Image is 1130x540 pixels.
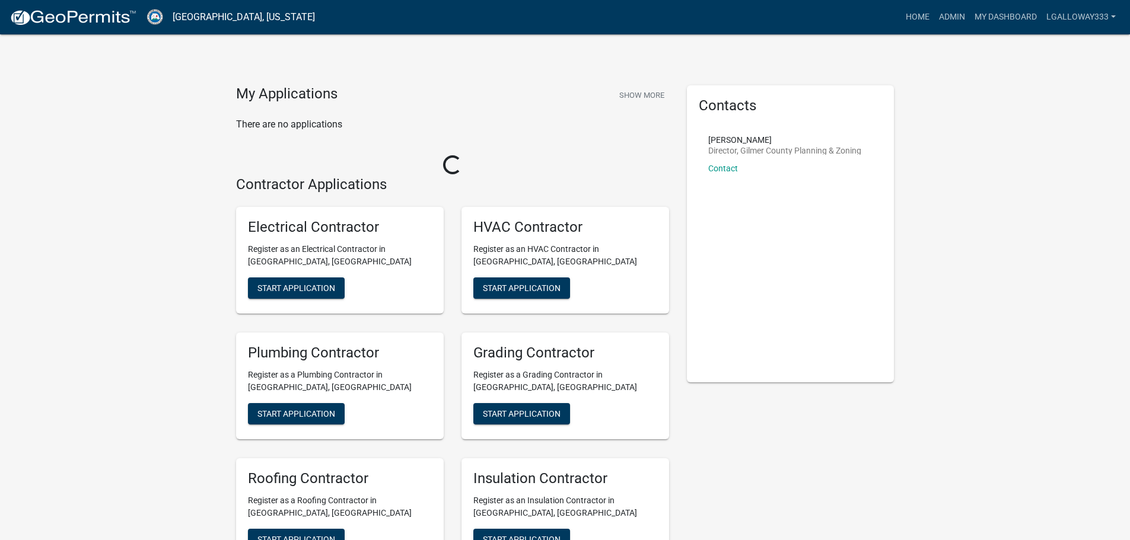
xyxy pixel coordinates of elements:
a: Home [901,6,934,28]
p: Register as a Plumbing Contractor in [GEOGRAPHIC_DATA], [GEOGRAPHIC_DATA] [248,369,432,394]
span: Start Application [483,408,561,418]
a: Admin [934,6,970,28]
p: [PERSON_NAME] [708,136,861,144]
span: Start Application [257,283,335,293]
a: lgalloway333 [1042,6,1121,28]
p: Register as a Grading Contractor in [GEOGRAPHIC_DATA], [GEOGRAPHIC_DATA] [473,369,657,394]
button: Start Application [248,277,345,299]
h5: Roofing Contractor [248,470,432,487]
a: Contact [708,164,738,173]
h5: HVAC Contractor [473,219,657,236]
img: Gilmer County, Georgia [146,9,163,25]
a: [GEOGRAPHIC_DATA], [US_STATE] [173,7,315,27]
button: Start Application [473,403,570,424]
p: Register as an HVAC Contractor in [GEOGRAPHIC_DATA], [GEOGRAPHIC_DATA] [473,243,657,268]
button: Start Application [248,403,345,424]
h4: My Applications [236,85,338,103]
h5: Plumbing Contractor [248,344,432,362]
a: My Dashboard [970,6,1042,28]
span: Start Application [483,283,561,293]
h5: Contacts [699,97,883,114]
h4: Contractor Applications [236,176,669,193]
p: There are no applications [236,117,669,132]
p: Director, Gilmer County Planning & Zoning [708,146,861,155]
h5: Grading Contractor [473,344,657,362]
button: Show More [615,85,669,105]
p: Register as an Electrical Contractor in [GEOGRAPHIC_DATA], [GEOGRAPHIC_DATA] [248,243,432,268]
span: Start Application [257,408,335,418]
h5: Electrical Contractor [248,219,432,236]
button: Start Application [473,277,570,299]
p: Register as a Roofing Contractor in [GEOGRAPHIC_DATA], [GEOGRAPHIC_DATA] [248,494,432,519]
p: Register as an Insulation Contractor in [GEOGRAPHIC_DATA], [GEOGRAPHIC_DATA] [473,494,657,519]
h5: Insulation Contractor [473,470,657,487]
